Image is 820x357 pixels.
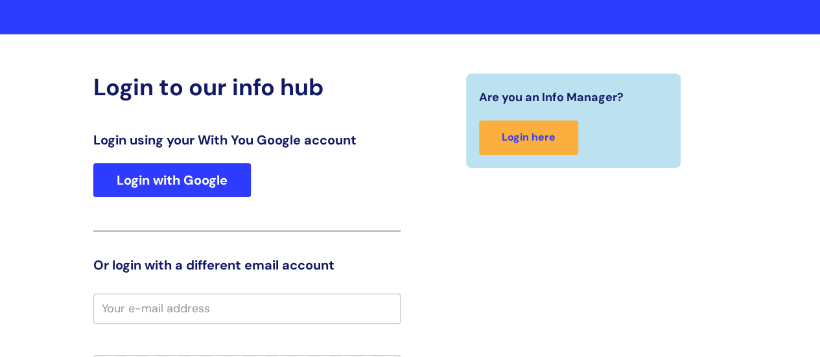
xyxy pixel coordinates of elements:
[479,121,578,155] a: Login here
[93,73,401,101] h2: Login to our info hub
[479,87,624,108] span: Are you an Info Manager?
[93,294,401,323] input: Your e-mail address
[93,132,401,148] h3: Login using your With You Google account
[93,257,401,273] h3: Or login with a different email account
[93,163,251,197] a: Login with Google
